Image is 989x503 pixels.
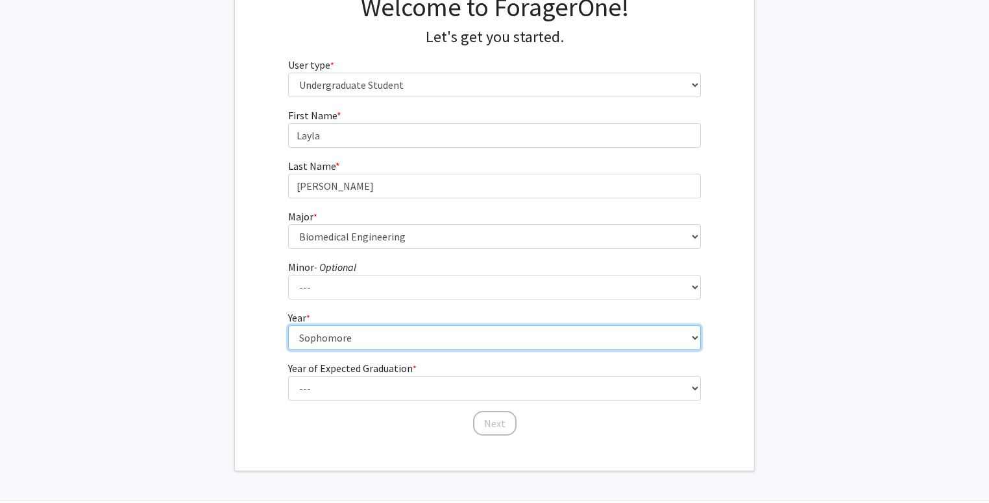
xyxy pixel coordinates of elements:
[473,411,517,436] button: Next
[288,57,334,73] label: User type
[288,28,702,47] h4: Let's get you started.
[288,310,310,325] label: Year
[314,261,356,274] i: - Optional
[288,159,336,172] span: Last Name
[288,109,337,122] span: First Name
[10,445,55,493] iframe: Chat
[288,209,317,224] label: Major
[288,360,417,376] label: Year of Expected Graduation
[288,259,356,275] label: Minor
